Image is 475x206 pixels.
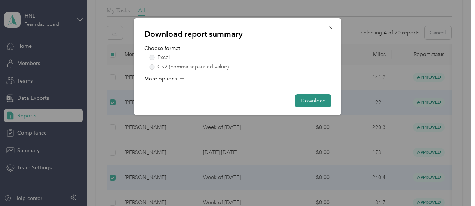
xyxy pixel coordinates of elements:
[144,75,177,83] span: More options
[150,64,331,70] label: CSV (comma separated value)
[433,164,475,206] iframe: Everlance-gr Chat Button Frame
[295,94,331,107] button: Download
[150,55,331,60] label: Excel
[144,44,331,52] p: Choose format
[144,29,331,39] p: Download report summary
